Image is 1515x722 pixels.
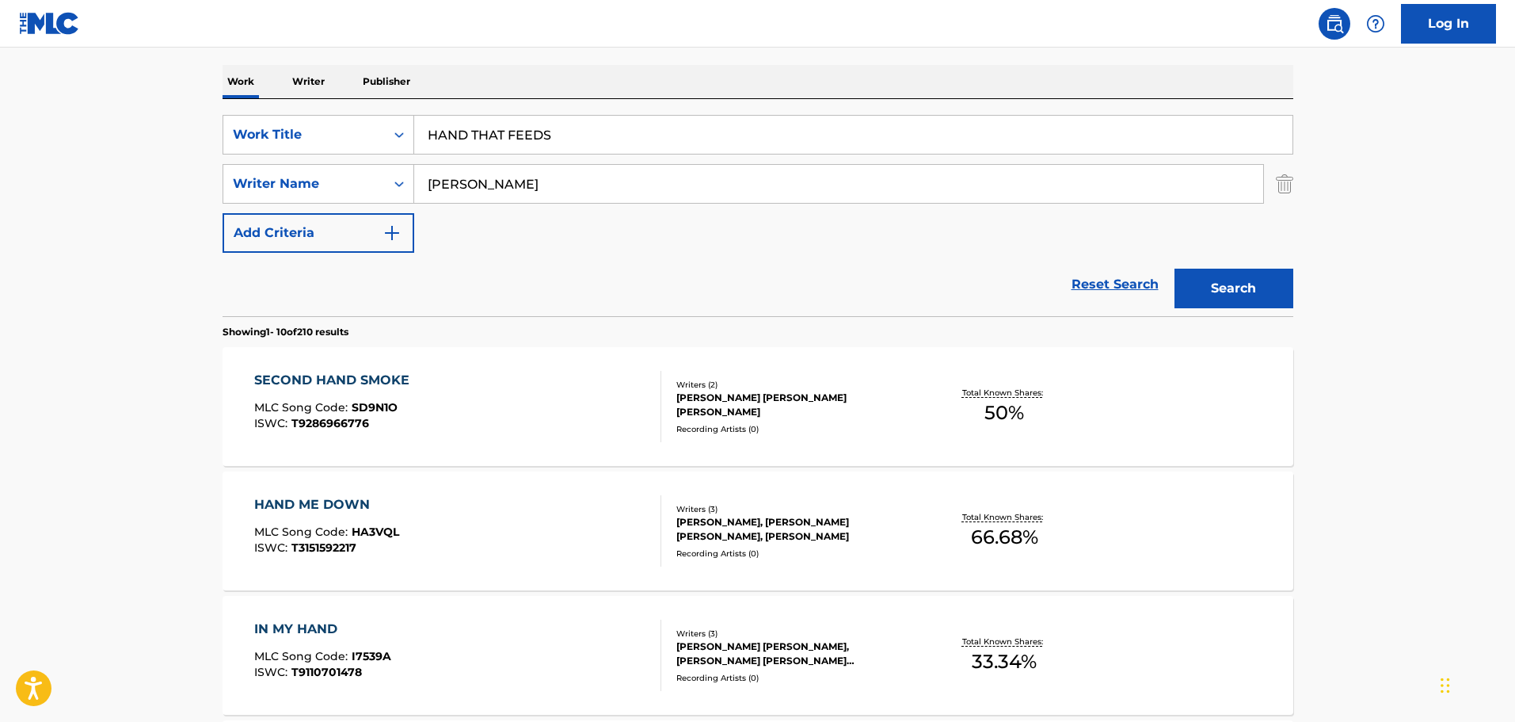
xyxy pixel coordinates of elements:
[254,525,352,539] span: MLC Song Code :
[223,472,1293,590] a: HAND ME DOWNMLC Song Code:HA3VQLISWC:T3151592217Writers (3)[PERSON_NAME], [PERSON_NAME] [PERSON_N...
[254,541,291,555] span: ISWC :
[962,636,1047,648] p: Total Known Shares:
[254,665,291,679] span: ISWC :
[676,503,915,515] div: Writers ( 3 )
[19,12,80,35] img: MLC Logo
[1401,4,1496,44] a: Log In
[676,391,915,419] div: [PERSON_NAME] [PERSON_NAME] [PERSON_NAME]
[358,65,415,98] p: Publisher
[984,399,1024,427] span: 50 %
[254,620,391,639] div: IN MY HAND
[352,400,398,414] span: SD9N1O
[1441,662,1450,709] div: Drag
[223,65,259,98] p: Work
[676,548,915,560] div: Recording Artists ( 0 )
[352,649,391,663] span: I7539A
[233,125,375,144] div: Work Title
[233,174,375,193] div: Writer Name
[676,423,915,435] div: Recording Artists ( 0 )
[1360,8,1391,40] div: Help
[1064,267,1167,302] a: Reset Search
[676,379,915,391] div: Writers ( 2 )
[962,387,1047,399] p: Total Known Shares:
[291,665,362,679] span: T9110701478
[223,115,1293,316] form: Search Form
[383,223,402,243] img: 9d2ae6d4665cec9f34b9.svg
[254,495,399,514] div: HAND ME DOWN
[254,649,352,663] span: MLC Song Code :
[1366,14,1385,33] img: help
[676,640,915,668] div: [PERSON_NAME] [PERSON_NAME], [PERSON_NAME] [PERSON_NAME] [PERSON_NAME] [PERSON_NAME]
[291,541,356,555] span: T3151592217
[962,511,1047,523] p: Total Known Shares:
[291,416,369,430] span: T9286966776
[1174,269,1293,308] button: Search
[1436,646,1515,722] iframe: Chat Widget
[676,515,915,544] div: [PERSON_NAME], [PERSON_NAME] [PERSON_NAME], [PERSON_NAME]
[287,65,329,98] p: Writer
[223,596,1293,715] a: IN MY HANDMLC Song Code:I7539AISWC:T9110701478Writers (3)[PERSON_NAME] [PERSON_NAME], [PERSON_NAM...
[676,672,915,684] div: Recording Artists ( 0 )
[223,213,414,253] button: Add Criteria
[254,371,417,390] div: SECOND HAND SMOKE
[972,648,1037,676] span: 33.34 %
[223,347,1293,466] a: SECOND HAND SMOKEMLC Song Code:SD9N1OISWC:T9286966776Writers (2)[PERSON_NAME] [PERSON_NAME] [PERS...
[223,325,348,339] p: Showing 1 - 10 of 210 results
[1319,8,1350,40] a: Public Search
[676,628,915,640] div: Writers ( 3 )
[254,400,352,414] span: MLC Song Code :
[971,523,1038,552] span: 66.68 %
[1325,14,1344,33] img: search
[352,525,399,539] span: HA3VQL
[1276,164,1293,204] img: Delete Criterion
[254,416,291,430] span: ISWC :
